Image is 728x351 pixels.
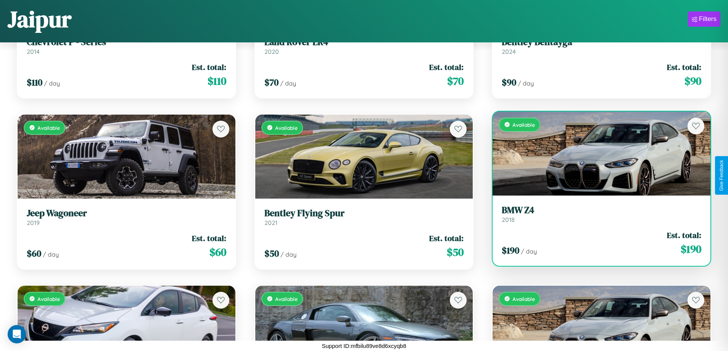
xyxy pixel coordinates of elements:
[208,73,226,89] span: $ 110
[684,73,701,89] span: $ 90
[27,208,226,226] a: Jeep Wagoneer2019
[447,73,464,89] span: $ 70
[447,244,464,260] span: $ 50
[719,160,724,191] div: Give Feedback
[280,79,296,87] span: / day
[502,205,701,223] a: BMW Z42018
[699,15,717,23] div: Filters
[275,125,298,131] span: Available
[27,247,41,260] span: $ 60
[275,296,298,302] span: Available
[37,296,60,302] span: Available
[502,216,515,223] span: 2018
[8,325,26,343] div: Open Intercom Messenger
[264,208,464,219] h3: Bentley Flying Spur
[667,61,701,73] span: Est. total:
[192,233,226,244] span: Est. total:
[667,230,701,241] span: Est. total:
[192,61,226,73] span: Est. total:
[681,241,701,257] span: $ 190
[27,219,40,226] span: 2019
[518,79,534,87] span: / day
[209,244,226,260] span: $ 60
[512,121,535,128] span: Available
[502,48,516,55] span: 2024
[264,48,279,55] span: 2020
[502,37,701,48] h3: Bentley Bentayga
[8,3,71,35] h1: Jaipur
[429,61,464,73] span: Est. total:
[264,247,279,260] span: $ 50
[502,205,701,216] h3: BMW Z4
[264,37,464,55] a: Land Rover LR42020
[44,79,60,87] span: / day
[502,244,519,257] span: $ 190
[688,11,720,27] button: Filters
[27,37,226,48] h3: Chevrolet P - Series
[27,76,42,89] span: $ 110
[27,48,40,55] span: 2014
[27,208,226,219] h3: Jeep Wagoneer
[43,251,59,258] span: / day
[280,251,297,258] span: / day
[502,76,516,89] span: $ 90
[264,219,277,226] span: 2021
[264,37,464,48] h3: Land Rover LR4
[27,37,226,55] a: Chevrolet P - Series2014
[429,233,464,244] span: Est. total:
[521,247,537,255] span: / day
[502,37,701,55] a: Bentley Bentayga2024
[512,296,535,302] span: Available
[322,341,406,351] p: Support ID: mfbilu89ve8d6xcyqb8
[264,208,464,226] a: Bentley Flying Spur2021
[264,76,279,89] span: $ 70
[37,125,60,131] span: Available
